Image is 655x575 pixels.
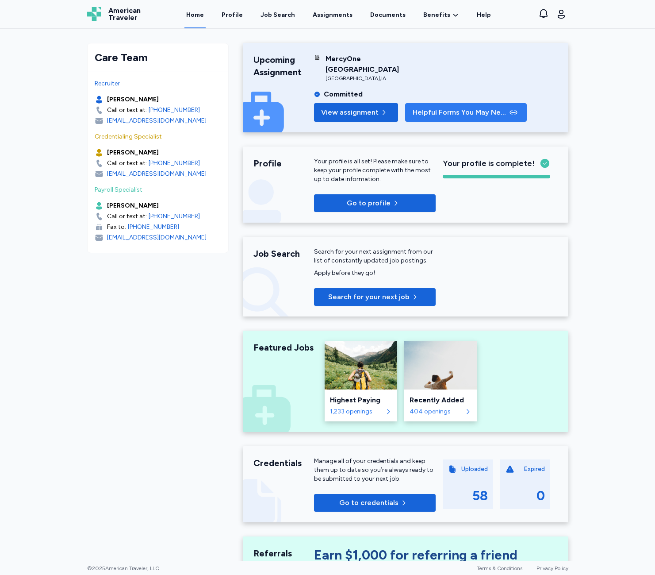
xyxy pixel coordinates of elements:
[536,488,545,504] div: 0
[423,11,459,19] a: Benefits
[326,75,436,82] div: [GEOGRAPHIC_DATA] , IA
[149,106,200,115] a: [PHONE_NUMBER]
[253,457,314,469] div: Credentials
[314,494,436,512] button: Go to credentials
[404,341,477,390] img: Recently Added
[325,341,397,390] img: Highest Paying
[253,157,314,170] div: Profile
[325,341,397,421] a: Highest PayingHighest Paying1,233 openings
[128,223,179,232] a: [PHONE_NUMBER]
[314,103,398,122] button: View assignment
[107,159,147,168] div: Call or text at:
[107,233,207,242] div: [EMAIL_ADDRESS][DOMAIN_NAME]
[95,185,221,194] div: Payroll Specialist
[477,565,522,571] a: Terms & Conditions
[410,395,471,405] div: Recently Added
[253,341,314,354] div: Featured Jobs
[314,194,436,212] button: Go to profile
[410,407,463,416] div: 404 openings
[314,247,436,265] div: Search for your next assignment from our list of constantly updated job postings.
[413,107,507,118] span: Helpful Forms You May Need
[330,407,383,416] div: 1,233 openings
[328,292,410,302] span: Search for your next job
[314,457,436,483] div: Manage all of your credentials and keep them up to date so you’re always ready to be submitted to...
[253,54,314,78] div: Upcoming Assignment
[95,50,221,65] div: Care Team
[87,7,101,21] img: Logo
[524,465,545,474] div: Expired
[95,132,221,141] div: Credentialing Specialist
[347,198,391,208] span: Go to profile
[107,95,159,104] div: [PERSON_NAME]
[314,269,436,278] div: Apply before they go!
[326,54,436,75] div: MercyOne [GEOGRAPHIC_DATA]
[107,212,147,221] div: Call or text at:
[149,159,200,168] a: [PHONE_NUMBER]
[423,11,450,19] span: Benefits
[314,547,550,567] div: Earn $1,000 for referring a friend
[95,79,221,88] div: Recruiter
[443,157,535,170] span: Your profile is complete!
[404,341,477,421] a: Recently AddedRecently Added404 openings
[330,395,392,405] div: Highest Paying
[314,157,436,184] div: Your profile is all set! Please make sure to keep your profile complete with the most up to date ...
[107,148,159,157] div: [PERSON_NAME]
[149,212,200,221] a: [PHONE_NUMBER]
[107,106,147,115] div: Call or text at:
[107,223,126,232] div: Fax to:
[253,547,314,560] div: Referrals
[536,565,568,571] a: Privacy Policy
[405,103,527,122] button: Helpful Forms You May Need
[184,1,206,28] a: Home
[339,498,398,508] span: Go to credentials
[260,11,295,19] div: Job Search
[107,201,159,210] div: [PERSON_NAME]
[324,89,363,100] div: Committed
[314,288,436,306] button: Search for your next job
[321,107,379,118] span: View assignment
[253,247,314,260] div: Job Search
[107,116,207,125] div: [EMAIL_ADDRESS][DOMAIN_NAME]
[108,7,141,21] span: American Traveler
[107,170,207,178] div: [EMAIL_ADDRESS][DOMAIN_NAME]
[87,565,159,572] span: © 2025 American Traveler, LLC
[461,465,488,474] div: Uploaded
[472,488,488,504] div: 58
